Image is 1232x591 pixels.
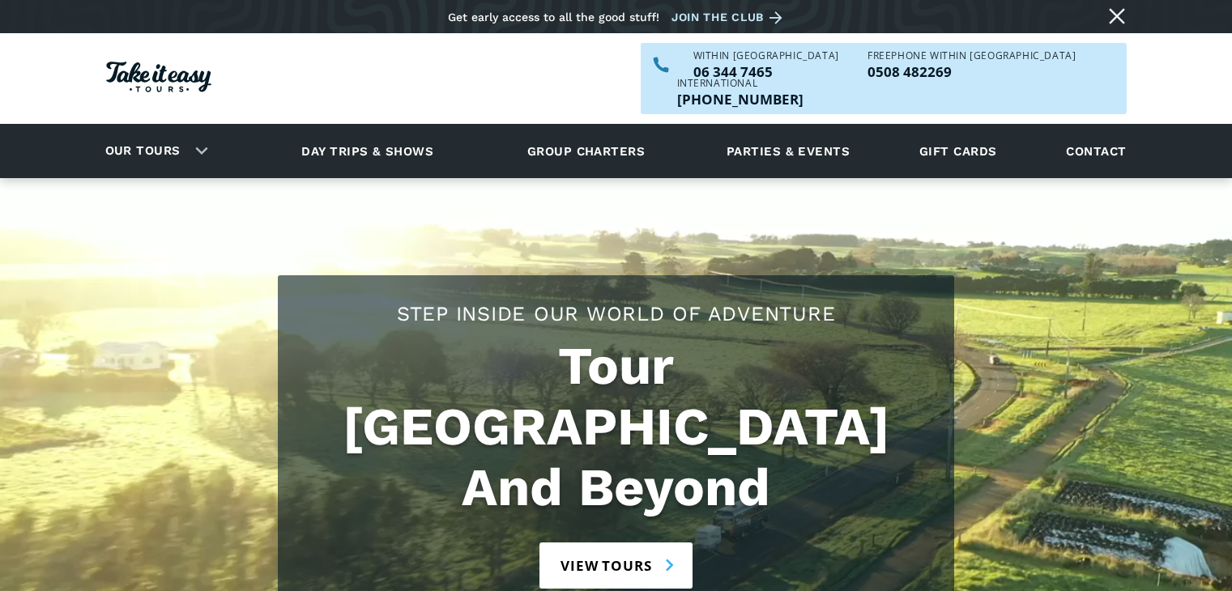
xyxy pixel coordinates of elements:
a: Homepage [106,53,211,104]
a: Parties & events [718,129,858,173]
a: Gift cards [911,129,1005,173]
a: Call us outside of NZ on +6463447465 [677,92,804,106]
a: Close message [1104,3,1130,29]
p: 06 344 7465 [693,65,839,79]
div: Freephone WITHIN [GEOGRAPHIC_DATA] [868,51,1076,61]
a: Call us freephone within NZ on 0508482269 [868,65,1076,79]
h2: Step Inside Our World Of Adventure [294,300,938,328]
div: Our tours [86,129,221,173]
a: View tours [539,542,693,589]
h1: Tour [GEOGRAPHIC_DATA] And Beyond [294,336,938,518]
a: Our tours [93,132,193,170]
a: Call us within NZ on 063447465 [693,65,839,79]
img: Take it easy Tours logo [106,62,211,92]
div: WITHIN [GEOGRAPHIC_DATA] [693,51,839,61]
a: Contact [1058,129,1134,173]
p: [PHONE_NUMBER] [677,92,804,106]
a: Day trips & shows [281,129,454,173]
a: Group charters [507,129,665,173]
div: Get early access to all the good stuff! [448,11,659,23]
p: 0508 482269 [868,65,1076,79]
a: Join the club [671,7,788,28]
div: International [677,79,804,88]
